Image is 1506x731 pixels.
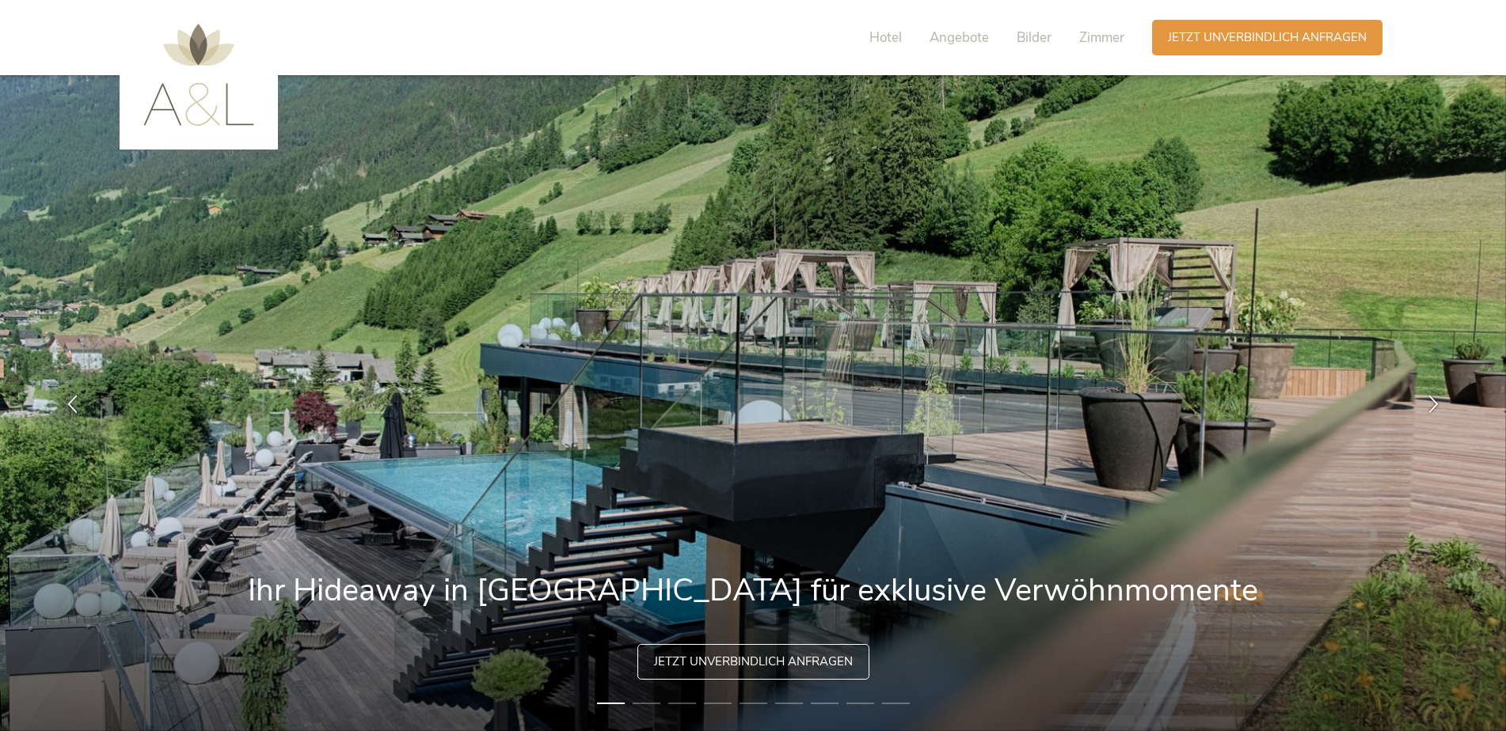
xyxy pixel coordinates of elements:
span: Hotel [869,28,902,47]
span: Angebote [930,28,989,47]
span: Zimmer [1079,28,1124,47]
span: Jetzt unverbindlich anfragen [1168,29,1367,46]
span: Bilder [1017,28,1052,47]
img: AMONTI & LUNARIS Wellnessresort [143,24,254,126]
span: Jetzt unverbindlich anfragen [654,653,853,670]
